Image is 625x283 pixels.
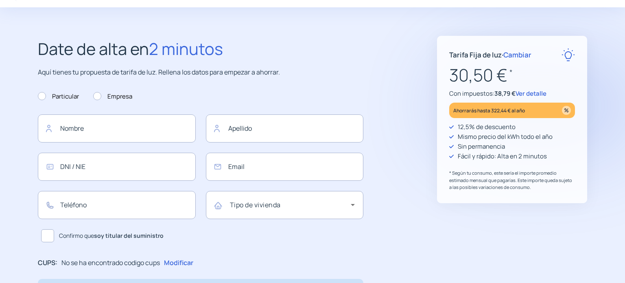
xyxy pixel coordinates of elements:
[449,169,575,191] p: * Según tu consumo, este sería el importe promedio estimado mensual que pagarías. Este importe qu...
[516,89,546,98] span: Ver detalle
[453,106,525,115] p: Ahorrarás hasta 322,44 € al año
[562,48,575,61] img: rate-E.svg
[458,122,516,132] p: 12,5% de descuento
[164,258,193,268] p: Modificar
[503,50,531,59] span: Cambiar
[230,200,281,209] mat-label: Tipo de vivienda
[38,36,363,62] h2: Date de alta en
[93,92,132,101] label: Empresa
[38,67,363,78] p: Aquí tienes tu propuesta de tarifa de luz. Rellena los datos para empezar a ahorrar.
[449,89,575,99] p: Con impuestos:
[458,132,553,142] p: Mismo precio del kWh todo el año
[38,92,79,101] label: Particular
[458,142,505,151] p: Sin permanencia
[38,258,57,268] p: CUPS:
[458,151,547,161] p: Fácil y rápido: Alta en 2 minutos
[449,49,531,60] p: Tarifa Fija de luz ·
[61,258,160,268] p: No se ha encontrado codigo cups
[59,231,164,240] span: Confirmo que
[149,37,223,60] span: 2 minutos
[562,106,571,115] img: percentage_icon.svg
[449,61,575,89] p: 30,50 €
[494,89,516,98] span: 38,79 €
[94,232,164,239] b: soy titular del suministro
